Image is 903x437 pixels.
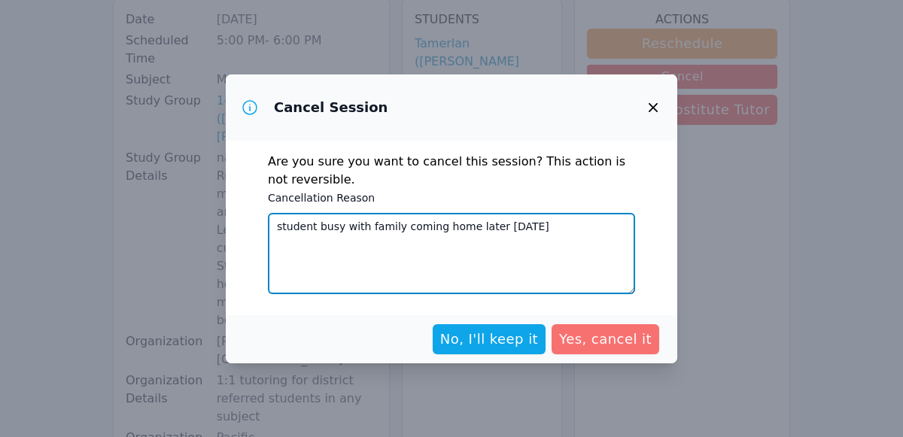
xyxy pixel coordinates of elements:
[440,329,538,350] span: No, I'll keep it
[559,329,652,350] span: Yes, cancel it
[274,99,388,117] h3: Cancel Session
[268,213,635,294] textarea: student busy with family coming home later [DATE]
[552,324,659,354] button: Yes, cancel it
[268,189,635,207] label: Cancellation Reason
[433,324,546,354] button: No, I'll keep it
[268,153,635,189] p: Are you sure you want to cancel this session? This action is not reversible.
